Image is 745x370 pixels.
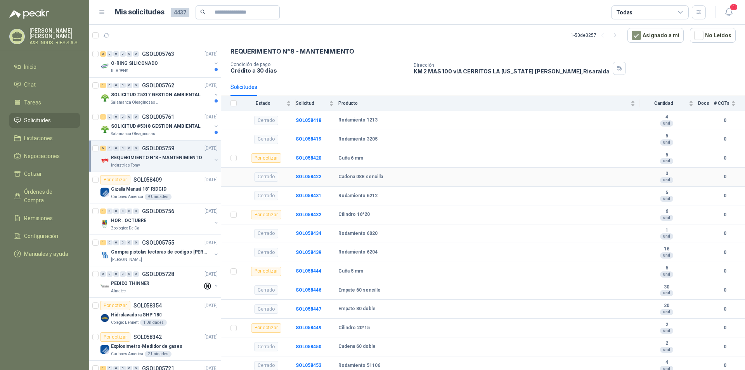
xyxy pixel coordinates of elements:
[107,51,113,57] div: 0
[126,114,132,120] div: 0
[100,81,219,106] a: 1 0 0 0 0 0 GSOL005762[DATE] Company LogoSOLICITUD #5317 GESTION AMBIENTALSalamanca Oleaginosas SAS
[100,207,219,231] a: 1 0 0 0 0 0 GSOL005756[DATE] Company LogoHOR . OCTUBREZoologico De Cali
[660,196,673,202] div: und
[142,271,174,277] p: GSOL005728
[338,212,370,218] b: Cilindro 16*20
[100,345,109,354] img: Company Logo
[660,252,673,259] div: und
[640,360,693,366] b: 4
[251,323,281,333] div: Por cotizar
[714,343,736,351] b: 0
[111,60,158,67] p: O-RING SILICONADO
[113,240,119,245] div: 0
[107,240,113,245] div: 0
[627,28,684,43] button: Asignado a mi
[107,208,113,214] div: 0
[9,211,80,226] a: Remisiones
[254,229,278,238] div: Cerrado
[113,51,119,57] div: 0
[113,83,119,88] div: 0
[714,211,736,219] b: 0
[251,210,281,219] div: Por cotizar
[111,225,142,231] p: Zoologico De Cali
[111,280,149,287] p: PEDIDO THINNER
[660,177,673,183] div: und
[640,246,693,252] b: 16
[571,29,621,42] div: 1 - 50 de 3257
[100,125,109,134] img: Company Logo
[296,212,321,217] a: SOL058432
[89,329,221,361] a: Por cotizarSOL058342[DATE] Company LogoExplosimetro-Medidor de gasesCartones America2 Unidades
[714,287,736,294] b: 0
[204,334,218,341] p: [DATE]
[714,155,736,162] b: 0
[296,325,321,330] b: SOL058449
[254,172,278,182] div: Cerrado
[338,136,378,142] b: Rodamiento 3205
[24,98,41,107] span: Tareas
[660,233,673,240] div: und
[660,328,673,334] div: und
[133,240,139,245] div: 0
[640,340,693,347] b: 2
[338,231,378,237] b: Rodamiento 6020
[254,135,278,144] div: Cerrado
[722,5,736,19] button: 1
[204,239,218,247] p: [DATE]
[29,40,80,45] p: A&B INDUSTRIES S.A.S
[204,302,218,309] p: [DATE]
[230,83,257,91] div: Solicitudes
[204,50,218,58] p: [DATE]
[100,301,130,310] div: Por cotizar
[133,177,162,182] p: SOL058409
[296,136,321,142] b: SOL058419
[714,135,736,143] b: 0
[100,62,109,71] img: Company Logo
[133,271,139,277] div: 0
[100,313,109,323] img: Company Logo
[29,28,80,39] p: [PERSON_NAME] [PERSON_NAME]
[338,96,640,111] th: Producto
[9,167,80,181] a: Cotizar
[126,51,132,57] div: 0
[111,257,142,263] p: [PERSON_NAME]
[296,96,338,111] th: Solicitud
[640,152,693,158] b: 5
[640,228,693,234] b: 1
[296,268,321,274] b: SOL058444
[296,363,321,368] a: SOL058453
[616,8,632,17] div: Todas
[640,190,693,196] b: 5
[133,208,139,214] div: 0
[296,174,321,179] b: SOL058422
[338,287,381,294] b: Empate 60 sencillo
[204,208,218,215] p: [DATE]
[660,271,673,278] div: und
[100,269,219,294] a: 0 0 0 0 0 0 GSOL005728[DATE] Company LogoPEDIDO THINNERAlmatec
[338,101,629,106] span: Producto
[100,271,106,277] div: 0
[133,83,139,88] div: 0
[9,9,49,19] img: Logo peakr
[296,250,321,255] a: SOL058439
[241,101,285,106] span: Estado
[338,193,378,199] b: Rodamiento 6212
[204,113,218,121] p: [DATE]
[296,344,321,349] b: SOL058450
[111,131,160,137] p: Salamanca Oleaginosas SAS
[254,116,278,125] div: Cerrado
[100,114,106,120] div: 1
[142,114,174,120] p: GSOL005761
[100,250,109,260] img: Company Logo
[111,186,166,193] p: Cizalla Manual 18" RIDGID
[640,265,693,271] b: 6
[640,322,693,328] b: 2
[100,112,219,137] a: 1 0 0 0 0 0 GSOL005761[DATE] Company LogoSOLICITUD #5318 GESTION AMBIENTALSalamanca Oleaginosas SAS
[296,231,321,236] a: SOL058434
[107,114,113,120] div: 0
[133,303,162,308] p: SOL058354
[204,176,218,184] p: [DATE]
[714,117,736,124] b: 0
[171,8,189,17] span: 4437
